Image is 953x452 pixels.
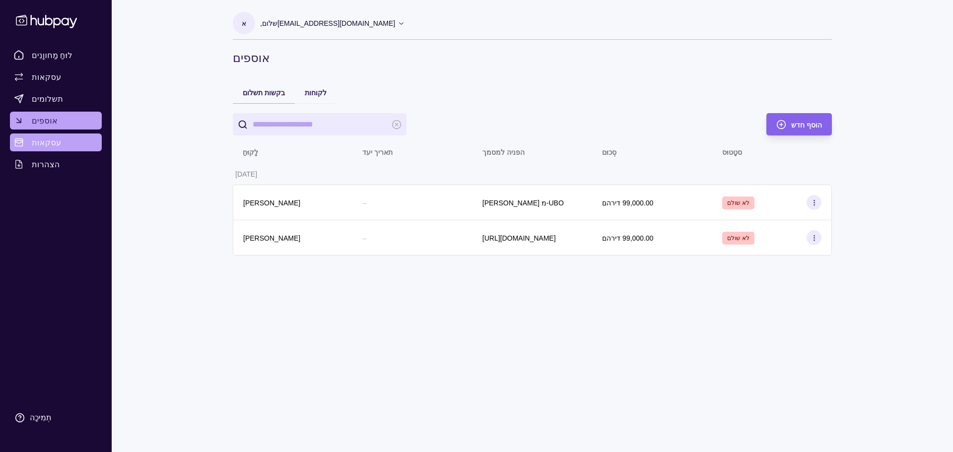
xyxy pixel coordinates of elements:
a: אוספים [10,112,102,129]
a: לוּחַ מַחווָנִים [10,46,102,64]
a: הצהרות [10,155,102,173]
font: [URL][DOMAIN_NAME] [482,234,556,242]
font: אוספים [32,116,58,126]
font: [PERSON_NAME] [243,234,300,242]
input: לְחַפֵּשׂ [253,113,387,135]
font: בקשות תשלום [243,89,285,97]
a: תְמִיכָה [10,407,102,428]
font: 99,000.00 דירהם [602,199,653,207]
font: תשלומים [32,94,63,104]
font: סטָטוּס [722,148,742,156]
font: 99,000.00 דירהם [602,234,653,242]
font: [PERSON_NAME] [243,199,300,207]
button: הוסף חדש [766,113,832,135]
font: עסקאות [32,137,62,147]
font: – [362,199,366,207]
a: עסקאות [10,133,102,151]
font: סְכוּם [602,148,616,156]
font: הוסף חדש [791,121,822,129]
font: עסקאות [32,72,62,82]
font: תאריך יעד [362,148,393,156]
font: לוּחַ מַחווָנִים [32,50,72,60]
font: לא שולם [727,235,749,242]
font: שלום, [260,19,277,27]
font: א [242,19,246,27]
font: – [362,234,366,242]
font: לקוחות [305,89,327,97]
font: הפניה למסמך [482,148,525,156]
font: אוספים [233,50,270,65]
font: תְמִיכָה [30,413,52,422]
a: עסקאות [10,68,102,86]
font: [EMAIL_ADDRESS][DOMAIN_NAME] [277,19,395,27]
font: לָקוּחַ [243,148,258,156]
font: לא שולם [727,199,749,206]
a: תשלומים [10,90,102,108]
font: [PERSON_NAME] מ-UBO [482,199,564,207]
font: [DATE] [235,170,257,178]
font: הצהרות [32,159,60,169]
